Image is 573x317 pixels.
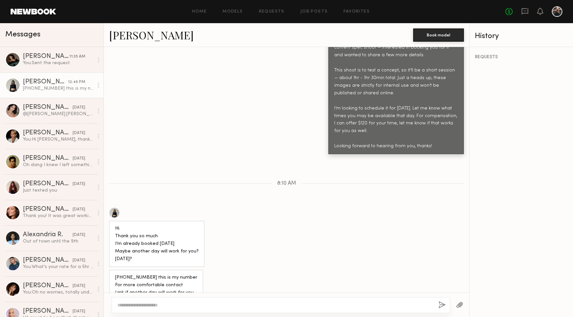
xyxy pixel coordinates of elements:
div: [PERSON_NAME] [23,181,73,187]
div: [DATE] [73,283,85,289]
div: Thank you! It was great working with you :) [23,213,94,219]
div: 12:49 PM [68,79,85,85]
a: Favorites [344,10,370,14]
div: [DATE] [73,130,85,136]
div: [PERSON_NAME] [23,53,69,60]
a: Book model [413,32,464,37]
div: You: Oh no worries, totally understandable ! [23,289,94,295]
span: Messages [5,31,40,38]
div: Hi Thank you so much I’m already booked [DATE] Maybe another day will work for you? [DATE]? [115,225,199,263]
div: [PHONE_NUMBER] this is my number For more comfortable contact Lmk if another day will work for you [115,274,197,297]
div: [PERSON_NAME] [23,130,73,136]
div: [PERSON_NAME] [23,155,73,162]
div: Alexandria R. [23,232,73,238]
div: Out of town until the 9th [23,238,94,245]
div: @[PERSON_NAME].[PERSON_NAME] x [23,111,94,117]
div: 11:35 AM [69,54,85,60]
div: [PERSON_NAME] [23,308,73,315]
a: Requests [259,10,285,14]
div: REQUESTS [475,55,568,60]
span: 8:10 AM [277,181,296,186]
div: You: Hi [PERSON_NAME], thanks so much for applying to the content spec shoot — want to book you f... [23,136,94,143]
a: [PERSON_NAME] [109,28,194,42]
div: [DATE] [73,105,85,111]
button: Book model [413,28,464,42]
div: [DATE] [73,206,85,213]
div: [PERSON_NAME] [23,104,73,111]
div: You: What's your rate for a 5hr shoot? [23,264,94,270]
a: Home [192,10,207,14]
div: [PERSON_NAME] [23,79,68,85]
div: Oh dang I knew I left something lol [23,162,94,168]
div: Just texted you [23,187,94,194]
div: You: Sent the request. [23,60,94,66]
div: History [475,32,568,40]
a: Models [223,10,243,14]
a: Job Posts [300,10,328,14]
div: [DATE] [73,232,85,238]
div: [PERSON_NAME] [23,206,73,213]
div: [DATE] [73,257,85,264]
div: [DATE] [73,181,85,187]
div: [DATE] [73,156,85,162]
div: [PERSON_NAME] [23,257,73,264]
div: [PHONE_NUMBER] this is my number For more comfortable contact Lmk if another day will work for you [23,85,94,92]
div: [PERSON_NAME] [23,283,73,289]
div: Hi [PERSON_NAME], thanks so much for applying to the content spec shoot — interested in booking y... [334,36,458,150]
div: [DATE] [73,308,85,315]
